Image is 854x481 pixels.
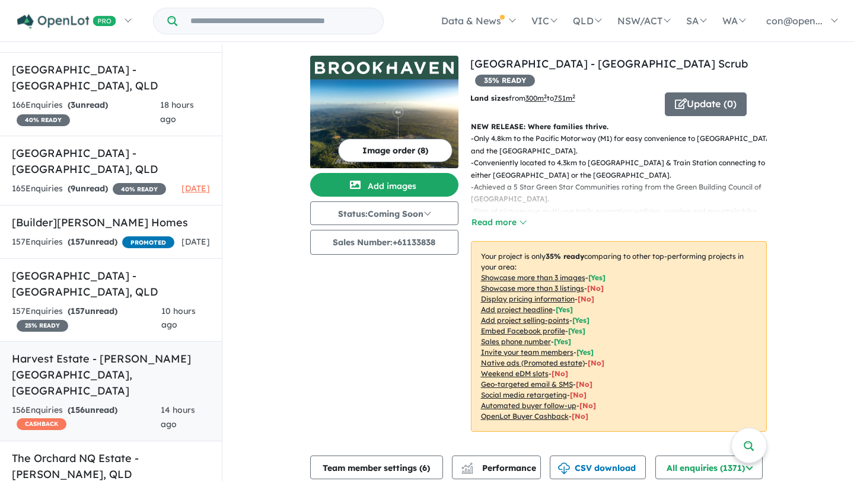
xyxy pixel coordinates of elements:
button: Status:Coming Soon [310,201,458,225]
span: 40 % READY [113,183,166,195]
span: [No] [552,369,568,378]
button: Image order (8) [338,139,453,162]
u: OpenLot Buyer Cashback [481,412,569,421]
span: 14 hours ago [161,405,195,429]
p: - Conveniently located to 4.3km to [GEOGRAPHIC_DATA] & Train Station connecting to either [GEOGRA... [471,157,776,181]
span: to [547,94,575,102]
h5: Harvest Estate - [PERSON_NAME][GEOGRAPHIC_DATA] , [GEOGRAPHIC_DATA] [12,351,210,399]
u: Native ads (Promoted estate) [481,358,585,367]
strong: ( unread) [68,236,117,247]
button: Sales Number:+61133838 [310,230,458,255]
sup: 2 [544,93,547,100]
u: Showcase more than 3 images [481,273,585,282]
span: [ No ] [578,294,594,303]
span: [No] [588,358,604,367]
p: from [470,92,656,104]
img: download icon [558,463,570,474]
span: [DATE] [181,183,210,194]
p: Your project is only comparing to other top-performing projects in your area: - - - - - - - - - -... [471,241,767,432]
h5: [GEOGRAPHIC_DATA] - [GEOGRAPHIC_DATA] , QLD [12,268,210,300]
p: NEW RELEASE: Where families thrive. [471,121,767,133]
u: Invite your team members [481,348,573,357]
span: [ Yes ] [572,316,589,325]
u: Sales phone number [481,337,551,346]
span: 35 % READY [475,75,535,86]
u: Display pricing information [481,294,575,303]
img: bar-chart.svg [461,466,473,474]
u: Add project headline [481,305,553,314]
span: Performance [463,463,536,473]
span: con@open... [766,15,823,27]
button: CSV download [550,456,646,479]
p: - Achieved a 5 Star Green Star Communities rating from the Green Building Council of [GEOGRAPHIC_... [471,181,776,206]
div: 166 Enquir ies [12,98,160,127]
span: 3 [71,100,75,110]
button: Performance [452,456,541,479]
strong: ( unread) [68,100,108,110]
b: Land sizes [470,94,509,102]
span: [No] [576,380,592,389]
u: Social media retargeting [481,390,567,399]
span: PROMOTED [122,236,174,248]
p: - Only 4.8km to the Pacific Motorway (M1) for easy convenience to [GEOGRAPHIC_DATA] and the [GEOG... [471,133,776,157]
span: [No] [579,401,596,410]
span: 157 [71,306,85,316]
b: 35 % ready [546,252,584,261]
div: 157 Enquir ies [12,304,161,333]
span: 156 [71,405,85,415]
span: [ Yes ] [588,273,606,282]
span: 9 [71,183,75,194]
h5: [GEOGRAPHIC_DATA] - [GEOGRAPHIC_DATA] , QLD [12,62,210,94]
button: All enquiries (1371) [655,456,763,479]
span: 6 [422,463,427,473]
u: Weekend eDM slots [481,369,549,378]
div: 165 Enquir ies [12,182,166,196]
input: Try estate name, suburb, builder or developer [180,8,381,34]
div: 156 Enquir ies [12,403,161,432]
span: 10 hours ago [161,306,196,331]
span: [ Yes ] [568,326,585,335]
a: Brookhaven Estate - Bahrs Scrub LogoBrookhaven Estate - Bahrs Scrub [310,56,458,168]
strong: ( unread) [68,183,108,194]
button: Read more [471,216,527,229]
span: CASHBACK [17,418,66,430]
span: [ Yes ] [554,337,571,346]
u: 300 m [525,94,547,102]
p: - 5km of picturesque multi-use trails promoting walking, running and mountain bike riding for act... [471,206,776,230]
u: Showcase more than 3 listings [481,284,584,293]
u: 751 m [554,94,575,102]
button: Add images [310,173,458,197]
strong: ( unread) [68,306,117,316]
u: Geo-targeted email & SMS [481,380,573,389]
button: Team member settings (6) [310,456,443,479]
button: Update (0) [665,92,747,116]
span: [DATE] [181,236,210,247]
span: [ No ] [587,284,604,293]
a: [GEOGRAPHIC_DATA] - [GEOGRAPHIC_DATA] Scrub [470,57,748,70]
img: Brookhaven Estate - Bahrs Scrub Logo [315,61,454,74]
span: [ Yes ] [576,348,594,357]
h5: [GEOGRAPHIC_DATA] - [GEOGRAPHIC_DATA] , QLD [12,145,210,177]
span: [No] [572,412,588,421]
u: Automated buyer follow-up [481,401,576,410]
strong: ( unread) [68,405,117,415]
img: line-chart.svg [461,463,472,469]
span: 40 % READY [17,114,70,126]
span: 25 % READY [17,320,68,332]
div: 157 Enquir ies [12,235,174,249]
u: Embed Facebook profile [481,326,565,335]
span: [ Yes ] [556,305,573,314]
span: 18 hours ago [160,100,194,124]
span: 157 [71,236,85,247]
span: [No] [570,390,587,399]
h5: [Builder] [PERSON_NAME] Homes [12,214,210,230]
sup: 2 [572,93,575,100]
img: Openlot PRO Logo White [17,14,116,29]
u: Add project selling-points [481,316,569,325]
img: Brookhaven Estate - Bahrs Scrub [310,79,458,168]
